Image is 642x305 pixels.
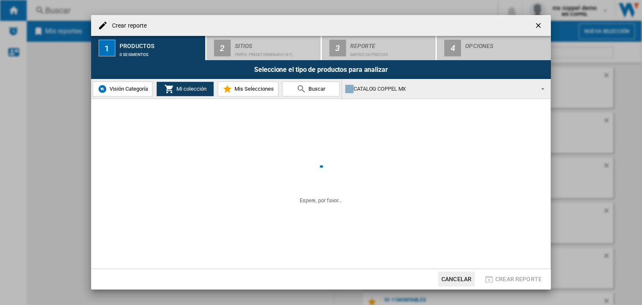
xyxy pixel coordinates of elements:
[93,81,153,97] button: Visión Categoría
[120,48,202,57] div: 0 segmentos
[350,48,433,57] div: Matriz de precios
[329,40,346,56] div: 3
[156,81,214,97] button: Mi colección
[465,39,548,48] div: Opciones
[108,22,147,30] h4: Crear reporte
[531,17,548,34] button: getI18NText('BUTTONS.CLOSE_DIALOG')
[91,60,551,79] div: Seleccione el tipo de productos para analizar
[99,40,115,56] div: 1
[345,83,534,95] div: CATALOG COPPEL MX
[282,81,340,97] button: Buscar
[438,272,475,287] button: Cancelar
[495,276,542,282] span: Crear reporte
[107,86,148,92] span: Visión Categoría
[214,40,231,56] div: 2
[235,39,317,48] div: Sitios
[306,86,325,92] span: Buscar
[120,39,202,48] div: Productos
[235,48,317,57] div: Perfil predeterminado (47)
[206,36,321,60] button: 2 Sitios Perfil predeterminado (47)
[300,197,342,203] ng-transclude: Espere, por favor...
[350,39,433,48] div: Reporte
[437,36,551,60] button: 4 Opciones
[174,86,206,92] span: Mi colección
[232,86,274,92] span: Mis Selecciones
[91,36,206,60] button: 1 Productos 0 segmentos
[97,84,107,94] img: wiser-icon-blue.png
[322,36,437,60] button: 3 Reporte Matriz de precios
[218,81,278,97] button: Mis Selecciones
[481,272,544,287] button: Crear reporte
[534,21,544,31] ng-md-icon: getI18NText('BUTTONS.CLOSE_DIALOG')
[444,40,461,56] div: 4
